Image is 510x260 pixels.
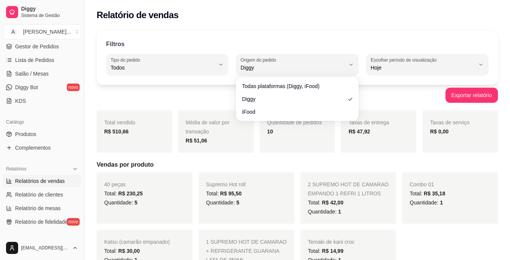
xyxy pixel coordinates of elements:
span: Total: [206,190,242,197]
span: Quantidade: [104,200,137,206]
span: Relatório de fidelidade [15,218,68,226]
span: iFood [242,108,345,116]
span: Relatório de clientes [15,191,63,198]
span: Total: [308,248,344,254]
span: Diggy [21,6,78,12]
div: Catálogo [3,116,81,128]
span: Katsu (camarão empanado) [104,239,170,245]
span: R$ 95,50 [220,190,242,197]
span: Gestor de Pedidos [15,43,59,50]
span: Relatórios de vendas [15,177,65,185]
span: Diggy [242,95,345,103]
span: Diggy [240,64,345,71]
span: R$ 14,99 [322,248,344,254]
span: Quantidade: [410,200,443,206]
span: Salão / Mesas [15,70,49,77]
h5: Vendas por produto [97,160,498,169]
span: Relatórios [6,166,26,172]
span: Todas plataformas (Diggy, iFood) [242,82,345,90]
span: Combo 01 [410,181,434,187]
button: Exportar relatório [445,88,498,103]
span: Lista de Pedidos [15,56,54,64]
span: Temaki de kani croc [308,239,355,245]
span: R$ 42,00 [322,200,344,206]
span: Quantidade: [206,200,239,206]
span: 2 SUPREMO HOT DE CAMARAO EMPANDO 1 REFRI 1 LITROS [308,181,389,197]
span: [EMAIL_ADDRESS][DOMAIN_NAME] [21,245,69,251]
strong: R$ 510,66 [104,128,129,135]
strong: R$ 0,00 [430,128,448,135]
span: Diggy Bot [15,84,38,91]
span: Supremo Hot roll [206,181,246,187]
span: Taxas de entrega [348,119,389,125]
strong: R$ 47,92 [348,128,370,135]
strong: 10 [267,128,273,135]
span: 40 peças [104,181,126,187]
span: Taxas de serviço [430,119,469,125]
strong: R$ 51,06 [186,138,207,144]
span: R$ 230,25 [118,190,143,197]
span: 5 [134,200,137,206]
button: Select a team [3,24,81,39]
span: Produtos [15,130,36,138]
span: Total: [104,248,140,254]
span: Quantidade de pedidos [267,119,322,125]
span: Média de valor por transação [186,119,230,135]
span: Hoje [371,64,475,71]
span: R$ 35,18 [424,190,445,197]
h2: Relatório de vendas [97,9,179,21]
span: Complementos [15,144,51,152]
span: Relatório de mesas [15,204,61,212]
p: Filtros [106,40,125,49]
span: Total: [308,200,344,206]
span: KDS [15,97,26,105]
span: 1 [338,209,341,215]
span: Quantidade: [308,209,341,215]
span: Total: [104,190,143,197]
label: Tipo do pedido [111,57,143,63]
span: Todos [111,64,215,71]
span: 1 [440,200,443,206]
span: Sistema de Gestão [21,12,78,19]
span: R$ 30,00 [118,248,140,254]
div: [PERSON_NAME] ... [23,28,71,36]
span: A [9,28,17,36]
label: Origem do pedido [240,57,279,63]
span: Total vendido [104,119,136,125]
span: Total: [410,190,445,197]
span: 5 [236,200,239,206]
label: Escolher período de visualização [371,57,439,63]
